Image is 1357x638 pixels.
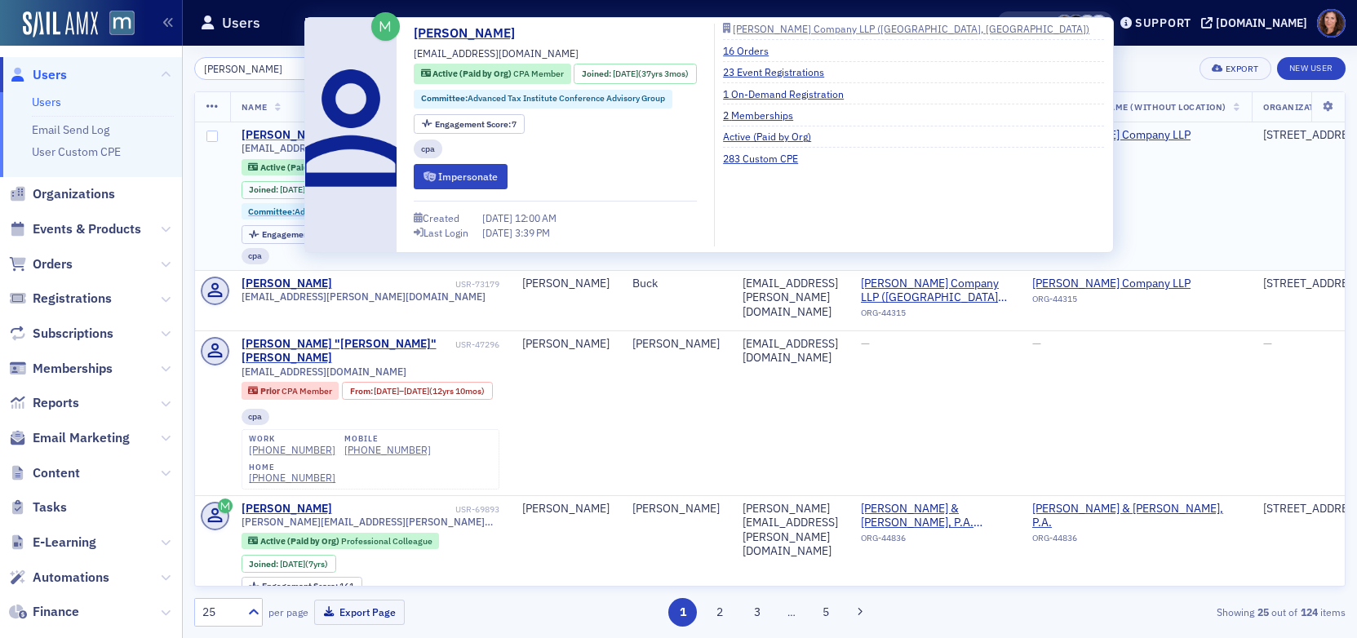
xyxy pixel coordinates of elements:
[202,604,238,621] div: 25
[242,516,500,528] span: [PERSON_NAME][EMAIL_ADDRESS][PERSON_NAME][DOMAIN_NAME]
[723,129,823,144] a: Active (Paid by Org)
[33,498,67,516] span: Tasks
[574,64,696,84] div: Joined: 1988-07-01 00:00:00
[268,605,308,619] label: per page
[9,185,115,203] a: Organizations
[733,24,1089,33] div: [PERSON_NAME] Company LLP ([GEOGRAPHIC_DATA], [GEOGRAPHIC_DATA])
[861,336,870,351] span: —
[242,128,332,143] a: [PERSON_NAME]
[33,185,115,203] span: Organizations
[222,13,260,33] h1: Users
[242,382,339,400] div: Prior: Prior: CPA Member
[743,502,838,559] div: [PERSON_NAME][EMAIL_ADDRESS][PERSON_NAME][DOMAIN_NAME]
[242,225,353,243] div: Engagement Score: 7
[33,429,130,447] span: Email Marketing
[335,279,499,290] div: USR-73179
[723,24,1104,33] a: [PERSON_NAME] Company LLP ([GEOGRAPHIC_DATA], [GEOGRAPHIC_DATA])
[248,386,331,397] a: Prior CPA Member
[260,535,341,547] span: Active (Paid by Org)
[9,290,112,308] a: Registrations
[743,337,838,366] div: [EMAIL_ADDRESS][DOMAIN_NAME]
[248,206,492,217] a: Committee:Advanced Tax Institute Conference Advisory Group
[9,220,141,238] a: Events & Products
[341,535,432,547] span: Professional Colleague
[811,598,840,627] button: 5
[242,248,270,264] div: cpa
[1079,15,1096,32] span: Kelly Brown
[280,558,305,569] span: [DATE]
[632,502,720,516] div: [PERSON_NAME]
[482,226,515,239] span: [DATE]
[723,108,805,122] a: 2 Memberships
[33,569,109,587] span: Automations
[9,498,67,516] a: Tasks
[1090,15,1107,32] span: Justin Chase
[262,230,344,239] div: 7
[1200,57,1271,80] button: Export
[242,502,332,516] div: [PERSON_NAME]
[242,290,486,303] span: [EMAIL_ADDRESS][PERSON_NAME][DOMAIN_NAME]
[9,325,113,343] a: Subscriptions
[249,444,335,456] div: [PHONE_NUMBER]
[9,66,67,84] a: Users
[9,534,96,552] a: E-Learning
[861,277,1009,305] span: Grossberg Company LLP (Bethesda, MD)
[424,228,468,237] div: Last Login
[861,502,1009,530] a: [PERSON_NAME] & [PERSON_NAME], P.A. ([GEOGRAPHIC_DATA], [GEOGRAPHIC_DATA])
[242,409,270,425] div: cpa
[242,366,406,378] span: [EMAIL_ADDRESS][DOMAIN_NAME]
[249,434,335,444] div: work
[335,504,499,515] div: USR-69893
[435,120,517,129] div: 7
[1216,16,1307,30] div: [DOMAIN_NAME]
[515,226,550,239] span: 3:39 PM
[414,64,571,84] div: Active (Paid by Org): Active (Paid by Org): CPA Member
[1317,9,1346,38] span: Profile
[242,577,362,595] div: Engagement Score: 161
[1135,16,1191,30] div: Support
[344,444,431,456] div: [PHONE_NUMBER]
[248,535,432,546] a: Active (Paid by Org) Professional Colleague
[414,24,527,43] a: [PERSON_NAME]
[1277,57,1346,80] a: New User
[344,434,431,444] div: mobile
[33,534,96,552] span: E-Learning
[723,64,836,79] a: 23 Event Registrations
[9,569,109,587] a: Automations
[242,142,406,154] span: [EMAIL_ADDRESS][DOMAIN_NAME]
[1067,15,1084,32] span: Lauren McDonough
[1032,277,1191,291] span: Grossberg Company LLP
[1297,605,1320,619] strong: 124
[1032,277,1191,291] a: [PERSON_NAME] Company LLP
[249,463,335,472] div: home
[723,86,856,101] a: 1 On-Demand Registration
[33,255,73,273] span: Orders
[743,277,838,320] div: [EMAIL_ADDRESS][PERSON_NAME][DOMAIN_NAME]
[282,385,332,397] span: CPA Member
[414,114,525,135] div: Engagement Score: 7
[33,220,141,238] span: Events & Products
[242,533,440,549] div: Active (Paid by Org): Active (Paid by Org): Professional Colleague
[522,502,610,516] div: [PERSON_NAME]
[262,580,339,591] span: Engagement Score :
[706,598,734,627] button: 2
[632,277,720,291] div: Buck
[414,140,442,158] div: cpa
[421,92,665,105] a: Committee:Advanced Tax Institute Conference Advisory Group
[242,159,399,175] div: Active (Paid by Org): Active (Paid by Org): CPA Member
[262,228,339,240] span: Engagement Score :
[33,290,112,308] span: Registrations
[582,68,613,81] span: Joined :
[522,337,610,352] div: [PERSON_NAME]
[861,502,1009,530] span: Gary R. Bozel & Assoc., P.A. (Towson, MD)
[404,385,429,397] span: [DATE]
[249,472,335,484] div: [PHONE_NUMBER]
[33,325,113,343] span: Subscriptions
[780,605,803,619] span: …
[32,122,109,137] a: Email Send Log
[1032,101,1226,113] span: Organization Name (Without Location)
[248,206,295,217] span: Committee :
[280,184,356,195] div: (37yrs 3mos)
[98,11,135,38] a: View Homepage
[374,385,399,397] span: [DATE]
